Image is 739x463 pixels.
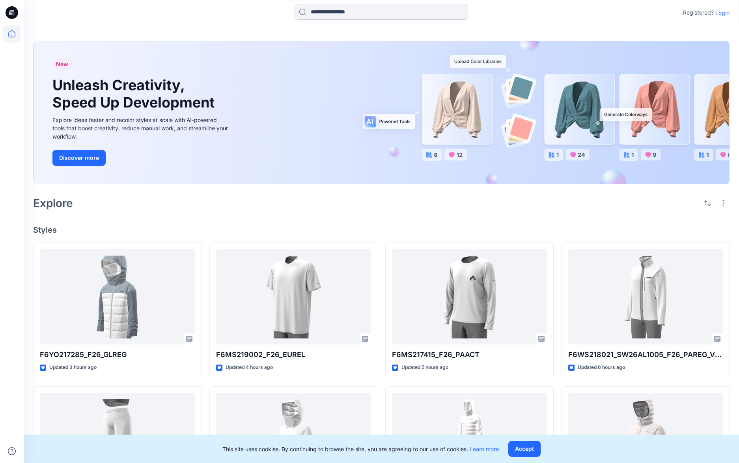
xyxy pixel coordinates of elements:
[568,349,723,360] p: F6WS218021_SW26AL1005_F26_PAREG_VFA2
[49,363,97,372] p: Updated 3 hours ago
[216,349,371,360] p: F6MS219002_F26_EUREL
[683,8,714,17] p: Registered?
[56,59,68,69] span: New
[52,150,230,166] a: Discover more
[226,363,273,372] p: Updated 4 hours ago
[508,441,541,457] button: Accept
[568,249,723,344] a: F6WS218021_SW26AL1005_F26_PAREG_VFA2
[470,446,499,452] a: Learn more
[401,363,448,372] p: Updated 5 hours ago
[52,77,218,111] h1: Unleash Creativity, Speed Up Development
[33,197,73,209] h2: Explore
[52,150,106,166] button: Discover more
[222,445,499,453] p: This site uses cookies. By continuing to browse the site, you are agreeing to our use of cookies.
[392,349,547,360] p: F6MS217415_F26_PAACT
[392,249,547,344] a: F6MS217415_F26_PAACT
[578,363,625,372] p: Updated 6 hours ago
[40,249,195,344] a: F6YO217285_F26_GLREG
[52,116,230,141] div: Explore ideas faster and recolor styles at scale with AI-powered tools that boost creativity, red...
[216,249,371,344] a: F6MS219002_F26_EUREL
[715,9,730,17] p: Login
[40,349,195,360] p: F6YO217285_F26_GLREG
[33,225,730,235] h4: Styles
